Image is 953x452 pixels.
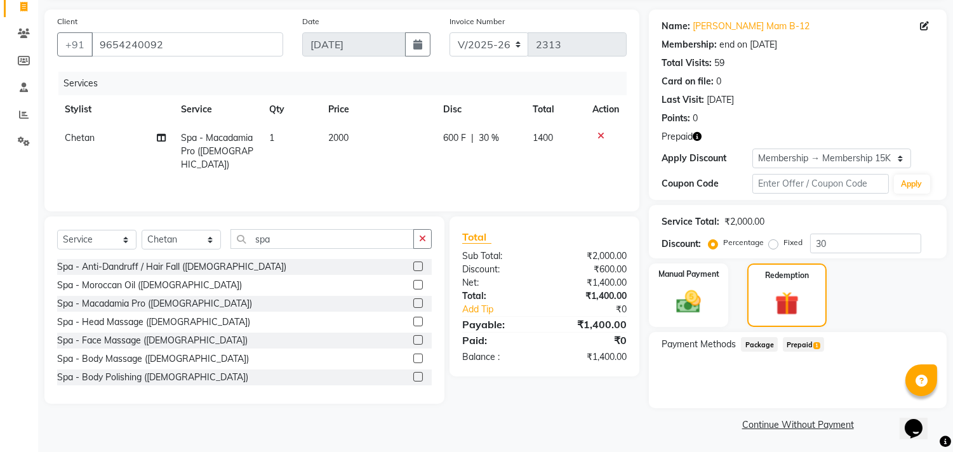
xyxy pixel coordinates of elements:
[321,95,436,124] th: Price
[662,38,717,51] div: Membership:
[662,338,736,351] span: Payment Methods
[783,237,803,248] label: Fixed
[443,131,466,145] span: 600 F
[545,350,637,364] div: ₹1,400.00
[453,263,545,276] div: Discount:
[545,276,637,289] div: ₹1,400.00
[545,249,637,263] div: ₹2,000.00
[658,269,719,280] label: Manual Payment
[57,316,250,329] div: Spa - Head Massage ([DEMOGRAPHIC_DATA])
[783,337,824,352] span: Prepaid
[57,279,242,292] div: Spa - Moroccan Oil ([DEMOGRAPHIC_DATA])
[450,16,505,27] label: Invoice Number
[662,130,693,143] span: Prepaid
[328,132,349,143] span: 2000
[693,112,698,125] div: 0
[693,20,810,33] a: [PERSON_NAME] Mam B-12
[545,289,637,303] div: ₹1,400.00
[900,401,940,439] iframe: chat widget
[436,95,525,124] th: Disc
[752,174,888,194] input: Enter Offer / Coupon Code
[662,152,752,165] div: Apply Discount
[471,131,474,145] span: |
[453,317,545,332] div: Payable:
[662,75,714,88] div: Card on file:
[723,237,764,248] label: Percentage
[57,352,249,366] div: Spa - Body Massage ([DEMOGRAPHIC_DATA])
[269,132,274,143] span: 1
[545,333,637,348] div: ₹0
[453,276,545,289] div: Net:
[545,317,637,332] div: ₹1,400.00
[585,95,627,124] th: Action
[662,112,690,125] div: Points:
[545,263,637,276] div: ₹600.00
[813,342,820,350] span: 1
[662,56,712,70] div: Total Visits:
[230,229,414,249] input: Search or Scan
[707,93,734,107] div: [DATE]
[894,175,930,194] button: Apply
[453,289,545,303] div: Total:
[724,215,764,229] div: ₹2,000.00
[173,95,262,124] th: Service
[57,95,173,124] th: Stylist
[58,72,636,95] div: Services
[65,132,95,143] span: Chetan
[57,16,77,27] label: Client
[525,95,585,124] th: Total
[57,32,93,56] button: +91
[453,333,545,348] div: Paid:
[662,215,719,229] div: Service Total:
[57,260,286,274] div: Spa - Anti-Dandruff / Hair Fall ([DEMOGRAPHIC_DATA])
[91,32,283,56] input: Search by Name/Mobile/Email/Code
[719,38,777,51] div: end on [DATE]
[560,303,637,316] div: ₹0
[662,237,701,251] div: Discount:
[453,303,560,316] a: Add Tip
[651,418,944,432] a: Continue Without Payment
[768,289,806,318] img: _gift.svg
[262,95,321,124] th: Qty
[57,297,252,310] div: Spa - Macadamia Pro ([DEMOGRAPHIC_DATA])
[181,132,253,170] span: Spa - Macadamia Pro ([DEMOGRAPHIC_DATA])
[765,270,809,281] label: Redemption
[57,334,248,347] div: Spa - Face Massage ([DEMOGRAPHIC_DATA])
[662,93,704,107] div: Last Visit:
[453,350,545,364] div: Balance :
[716,75,721,88] div: 0
[662,20,690,33] div: Name:
[669,288,709,316] img: _cash.svg
[741,337,778,352] span: Package
[302,16,319,27] label: Date
[479,131,499,145] span: 30 %
[462,230,491,244] span: Total
[57,371,248,384] div: Spa - Body Polishing ([DEMOGRAPHIC_DATA])
[714,56,724,70] div: 59
[453,249,545,263] div: Sub Total:
[533,132,553,143] span: 1400
[662,177,752,190] div: Coupon Code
